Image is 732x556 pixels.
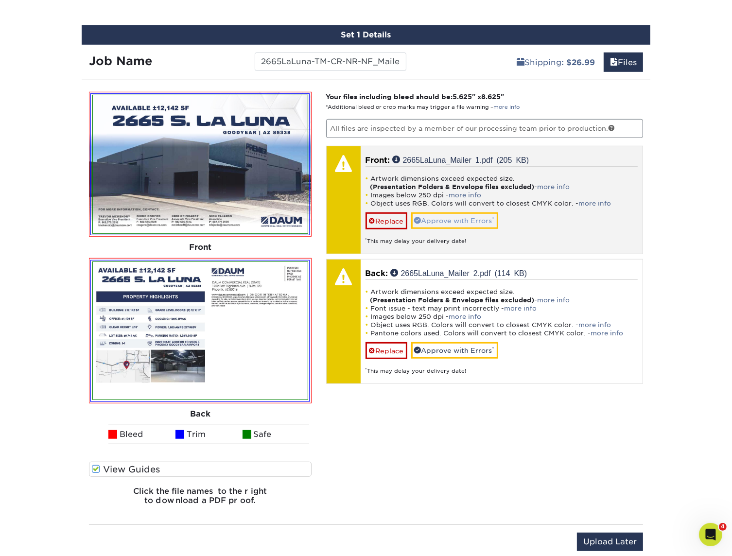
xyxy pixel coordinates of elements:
span: files [610,58,618,67]
small: *Additional bleed or crop marks may trigger a file warning – [326,104,520,110]
span: 4 [719,523,727,531]
a: Replace [366,212,407,229]
label: View Guides [89,462,312,477]
iframe: Intercom live chat [699,523,722,546]
a: Replace [366,342,407,359]
div: This may delay your delivery date! [366,359,638,375]
input: Upload Later [577,533,643,551]
li: Images below 250 dpi - [366,191,638,199]
div: Set 1 Details [82,25,650,45]
a: Files [604,52,643,72]
p: All files are inspected by a member of our processing team prior to production. [326,119,644,138]
li: Trim [175,425,243,444]
a: more info [579,200,611,207]
li: Pantone colors used. Colors will convert to closest CMYK color. - [366,329,638,337]
span: shipping [517,58,524,67]
a: more info [494,104,520,110]
li: Artwork dimensions exceed expected size. - [366,174,638,191]
b: : $26.99 [561,58,595,67]
a: Approve with Errors* [411,212,498,229]
div: Back [89,403,312,425]
div: Front [89,237,312,258]
a: more info [449,191,482,199]
h6: Click the file names to the right to download a PDF proof. [89,486,312,513]
strong: Your files including bleed should be: " x " [326,93,505,101]
li: Object uses RGB. Colors will convert to closest CMYK color. - [366,199,638,208]
li: Safe [243,425,310,444]
span: 5.625 [453,93,472,101]
div: This may delay your delivery date! [366,229,638,245]
a: Shipping: $26.99 [510,52,601,72]
a: Approve with Errors* [411,342,498,359]
span: Front: [366,156,390,165]
li: Artwork dimensions exceed expected size. - [366,288,638,304]
li: Font issue - text may print incorrectly - [366,304,638,313]
li: Images below 250 dpi - [366,313,638,321]
li: Bleed [108,425,175,444]
a: more info [538,183,570,191]
strong: Job Name [89,54,152,68]
a: 2665LaLuna_Mailer 1.pdf (205 KB) [393,156,529,163]
input: Enter a job name [255,52,406,71]
a: more info [505,305,537,312]
a: more info [579,321,611,329]
a: more info [449,313,482,320]
strong: (Presentation Folders & Envelope files excluded) [370,296,535,304]
a: more info [591,330,624,337]
li: Object uses RGB. Colors will convert to closest CMYK color. - [366,321,638,329]
a: 2665LaLuna_Mailer 2.pdf (114 KB) [391,269,527,277]
span: Back: [366,269,388,278]
a: more info [538,296,570,304]
strong: (Presentation Folders & Envelope files excluded) [370,183,535,191]
span: 8.625 [482,93,501,101]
